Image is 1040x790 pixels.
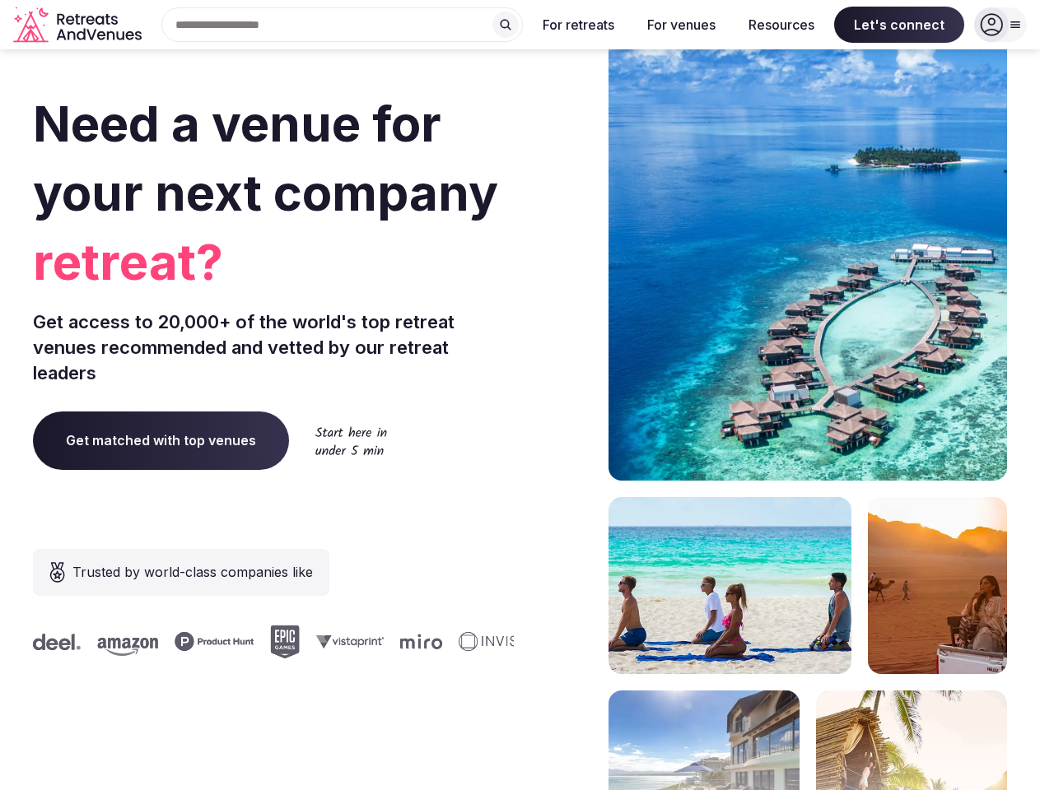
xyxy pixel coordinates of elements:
img: woman sitting in back of truck with camels [868,497,1007,674]
svg: Vistaprint company logo [316,634,384,648]
p: Get access to 20,000+ of the world's top retreat venues recommended and vetted by our retreat lea... [33,309,514,385]
span: Trusted by world-class companies like [72,562,313,582]
svg: Epic Games company logo [270,625,300,658]
span: Need a venue for your next company [33,94,498,222]
svg: Retreats and Venues company logo [13,7,145,44]
button: For venues [634,7,729,43]
a: Get matched with top venues [33,411,289,469]
span: retreat? [33,227,514,296]
img: yoga on tropical beach [609,497,851,674]
a: Visit the homepage [13,7,145,44]
svg: Deel company logo [33,634,81,650]
button: For retreats [529,7,627,43]
svg: Invisible company logo [459,632,549,652]
svg: Miro company logo [400,634,442,649]
span: Let's connect [834,7,964,43]
img: Start here in under 5 min [315,426,387,455]
button: Resources [735,7,828,43]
